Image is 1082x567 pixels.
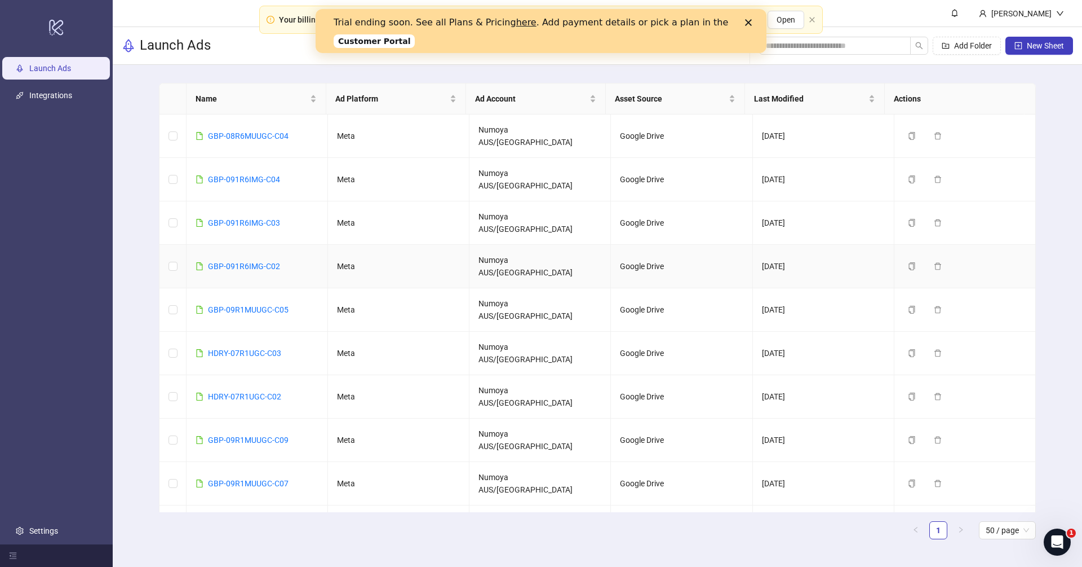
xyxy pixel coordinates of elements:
[469,158,611,201] td: Numoya AUS/[GEOGRAPHIC_DATA]
[29,64,71,73] a: Launch Ads
[196,393,203,401] span: file
[934,480,942,487] span: delete
[611,245,752,288] td: Google Drive
[611,201,752,245] td: Google Drive
[469,332,611,375] td: Numoya AUS/[GEOGRAPHIC_DATA]
[328,288,469,332] td: Meta
[208,392,281,401] a: HDRY-07R1UGC-C02
[979,521,1036,539] div: Page Size
[326,83,466,115] th: Ad Platform
[469,288,611,332] td: Numoya AUS/[GEOGRAPHIC_DATA]
[908,175,916,183] span: copy
[328,375,469,419] td: Meta
[753,201,894,245] td: [DATE]
[122,39,135,52] span: rocket
[753,462,894,506] td: [DATE]
[1027,41,1064,50] span: New Sheet
[753,375,894,419] td: [DATE]
[907,521,925,539] li: Previous Page
[208,305,289,314] a: GBP-09R1MUUGC-C05
[934,175,942,183] span: delete
[335,93,447,105] span: Ad Platform
[809,16,815,23] span: close
[979,10,987,17] span: user
[196,306,203,314] span: file
[328,158,469,201] td: Meta
[754,93,866,105] span: Last Modified
[753,506,894,549] td: [DATE]
[196,175,203,183] span: file
[908,480,916,487] span: copy
[934,219,942,227] span: delete
[208,131,289,140] a: GBP-08R6MUUGC-C04
[328,506,469,549] td: Meta
[907,521,925,539] button: left
[196,480,203,487] span: file
[951,9,959,17] span: bell
[934,262,942,270] span: delete
[196,219,203,227] span: file
[615,93,727,105] span: Asset Source
[316,9,766,53] iframe: Intercom live chat banner
[908,262,916,270] span: copy
[611,375,752,419] td: Google Drive
[196,262,203,270] span: file
[328,332,469,375] td: Meta
[469,245,611,288] td: Numoya AUS/[GEOGRAPHIC_DATA]
[1005,37,1073,55] button: New Sheet
[930,522,947,539] a: 1
[1056,10,1064,17] span: down
[196,349,203,357] span: file
[208,349,281,358] a: HDRY-07R1UGC-C03
[328,201,469,245] td: Meta
[208,479,289,488] a: GBP-09R1MUUGC-C07
[469,462,611,506] td: Numoya AUS/[GEOGRAPHIC_DATA]
[908,436,916,444] span: copy
[469,419,611,462] td: Numoya AUS/[GEOGRAPHIC_DATA]
[933,37,1001,55] button: Add Folder
[429,10,441,17] div: Close
[954,41,992,50] span: Add Folder
[1014,42,1022,50] span: plus-square
[606,83,746,115] th: Asset Source
[29,526,58,535] a: Settings
[912,526,919,533] span: left
[29,91,72,100] a: Integrations
[753,158,894,201] td: [DATE]
[753,332,894,375] td: [DATE]
[208,218,280,227] a: GBP-091R6IMG-C03
[952,521,970,539] li: Next Page
[466,83,606,115] th: Ad Account
[809,16,815,24] button: close
[196,436,203,444] span: file
[753,288,894,332] td: [DATE]
[611,462,752,506] td: Google Drive
[987,7,1056,20] div: [PERSON_NAME]
[196,93,308,105] span: Name
[611,158,752,201] td: Google Drive
[934,132,942,140] span: delete
[915,42,923,50] span: search
[208,436,289,445] a: GBP-09R1MUUGC-C09
[469,115,611,158] td: Numoya AUS/[GEOGRAPHIC_DATA]
[611,288,752,332] td: Google Drive
[611,419,752,462] td: Google Drive
[279,14,516,26] div: Your billing address is incomplete. Please complete it to continue.
[908,306,916,314] span: copy
[745,83,885,115] th: Last Modified
[934,393,942,401] span: delete
[196,132,203,140] span: file
[328,419,469,462] td: Meta
[187,83,326,115] th: Name
[768,11,804,29] button: Open
[1044,529,1071,556] iframe: Intercom live chat
[908,349,916,357] span: copy
[328,115,469,158] td: Meta
[908,132,916,140] span: copy
[986,522,1029,539] span: 50 / page
[469,506,611,549] td: Numoya AUS/[GEOGRAPHIC_DATA]
[952,521,970,539] button: right
[611,332,752,375] td: Google Drive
